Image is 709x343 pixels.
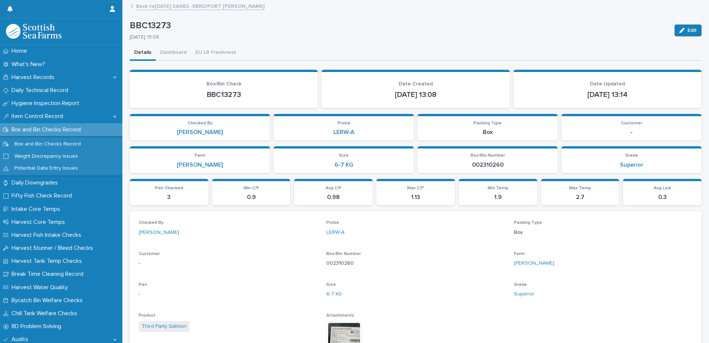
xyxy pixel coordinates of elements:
span: Attachments [326,313,354,318]
p: Box and Bin Checks Record [9,126,87,133]
p: 0.98 [299,194,368,201]
a: LERW-A [326,229,344,236]
a: [PERSON_NAME] [177,161,223,169]
p: Intake Core Temps [9,206,66,213]
p: BBC13273 [139,90,309,99]
a: 6-7 KG [334,161,353,169]
p: 1.9 [463,194,533,201]
p: Daily Technical Record [9,87,74,94]
p: [DATE] 13:08 [330,90,501,99]
p: Harvest Water Quality [9,284,74,291]
p: 0.9 [217,194,286,201]
span: Fish Checked [155,186,183,190]
a: 6-7 KG [326,290,342,298]
span: Farm [195,153,205,158]
p: Fifty Fish Check Record [9,192,78,199]
span: Max Temp [569,186,591,190]
span: Box/Bin Number [326,252,361,256]
span: Avg C/F [326,186,342,190]
p: BBC13273 [130,20,669,31]
p: Audits [9,336,34,343]
p: Box [422,129,553,136]
span: Edit [687,28,697,33]
span: Date Updated [590,81,625,86]
span: Checked By [139,220,164,225]
a: Back to[DATE] SA082 -SBRD/PORT [PERSON_NAME] [136,1,264,10]
span: Customer [621,121,642,125]
p: Bycatch Bin Welfare Checks [9,297,89,304]
p: - [139,259,317,267]
p: Harvest Records [9,74,60,81]
a: [PERSON_NAME] [139,229,179,236]
p: [DATE] 13:14 [522,90,693,99]
p: Break Time Cleaning Record [9,271,89,278]
span: Product [139,313,155,318]
a: Third Party Salmon [142,323,187,330]
p: Weight Discrepancy Issues [9,153,84,160]
p: 2.7 [545,194,615,201]
button: Edit [675,24,702,36]
p: Harvest Tank Temp Checks [9,258,88,265]
p: Home [9,48,33,55]
span: Grade [625,153,638,158]
p: Harvest Stunner / Bleed Checks [9,245,99,252]
p: [DATE] 13:08 [130,34,666,40]
p: Harvest Core Temps [9,219,71,226]
p: What's New? [9,61,51,68]
span: Min Temp [488,186,508,190]
span: Packing Type [514,220,542,225]
img: mMrefqRFQpe26GRNOUkG [6,24,62,39]
p: 1.13 [381,194,451,201]
a: [PERSON_NAME] [514,259,554,267]
a: Superior [620,161,643,169]
span: Size [339,153,349,158]
a: [PERSON_NAME] [177,129,223,136]
a: Superior [514,290,535,298]
span: Max C/F [407,186,424,190]
p: Hygiene Inspection Report [9,100,85,107]
span: Date Created [399,81,433,86]
span: Customer [139,252,160,256]
span: Pen [139,282,147,287]
span: Box/Bin Check [207,81,241,86]
p: 8D Problem Solving [9,323,67,330]
p: Item Control Record [9,113,69,120]
button: Details [130,45,156,61]
span: Probe [326,220,339,225]
span: Size [326,282,336,287]
p: Box [514,229,693,236]
p: 002310260 [326,259,505,267]
p: - [139,290,317,298]
p: Chill Tank Welfare Checks [9,310,83,317]
p: Harvest Fish Intake Checks [9,232,87,239]
a: LERW-A [333,129,354,136]
span: Probe [337,121,350,125]
button: EU LR Freshness [191,45,241,61]
p: 3 [134,194,204,201]
span: Grade [514,282,527,287]
span: Box/Bin Number [471,153,505,158]
p: 0.3 [627,194,697,201]
span: Checked By [188,121,212,125]
span: Packing Type [474,121,502,125]
p: Box and Bin Checks Record [9,141,87,147]
span: Avg Lice [654,186,671,190]
p: Daily Downgrades [9,179,64,186]
button: Dashboard [156,45,191,61]
span: Farm [514,252,525,256]
span: Min C/F [244,186,259,190]
p: 002310260 [422,161,553,169]
p: Potential Data Entry Issues [9,165,84,171]
p: - [566,129,697,136]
